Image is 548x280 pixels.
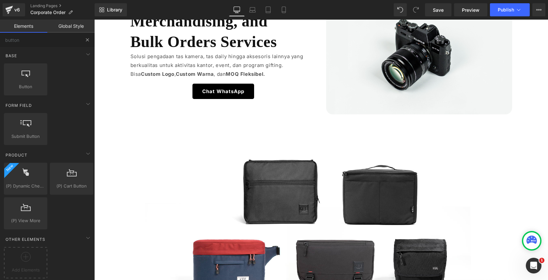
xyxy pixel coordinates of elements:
[539,258,544,263] span: 1
[98,64,160,79] a: Chat WhatsApp
[6,133,45,140] span: Submit Button
[526,258,541,273] iframe: Intercom live chat
[433,7,444,13] span: Save
[454,3,487,16] a: Preview
[30,3,95,8] a: Landing Pages
[5,152,28,158] span: Product
[82,51,119,58] strong: Custom Warna
[229,3,245,16] a: Desktop
[5,236,46,242] span: Other Elements
[3,3,25,16] a: v6
[5,53,18,59] span: Base
[95,3,127,16] a: New Library
[532,3,545,16] button: More
[6,267,46,273] span: Add Elements
[276,3,292,16] a: Mobile
[6,217,45,224] span: (P) View More
[462,7,479,13] span: Preview
[30,10,66,15] span: Corporate Order
[260,3,276,16] a: Tablet
[490,3,530,16] button: Publish
[6,183,45,189] span: (P) Dynamic Checkout Button
[409,3,422,16] button: Redo
[13,6,21,14] div: v6
[36,13,183,31] span: Bulk Orders Services
[47,20,95,33] a: Global Style
[52,183,91,189] span: (P) Cart Button
[131,51,171,58] strong: MOQ Fleksibel.
[107,7,122,13] span: Library
[6,83,45,90] span: Button
[47,51,80,58] strong: Custom Logo
[36,50,222,59] p: Bisa , , dan
[245,3,260,16] a: Laptop
[36,32,222,50] p: Solusi pengadaan tas kamera, tas daily hingga aksesoris lainnya yang berkualitas untuk aktivitas ...
[394,3,407,16] button: Undo
[5,102,33,108] span: Form Field
[498,7,514,12] span: Publish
